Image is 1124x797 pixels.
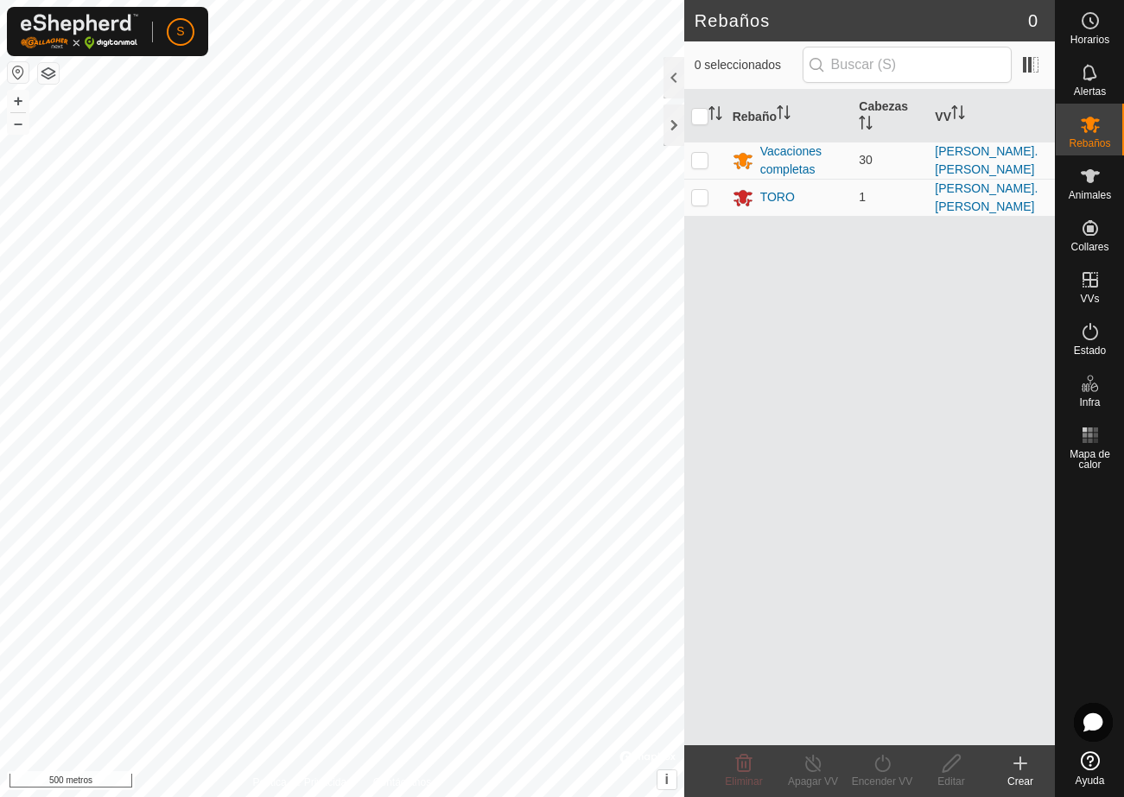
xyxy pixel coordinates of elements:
font: Collares [1070,241,1108,253]
button: – [8,113,29,134]
font: VV [935,109,951,123]
a: Ayuda [1056,744,1124,793]
font: Apagar VV [788,775,838,788]
font: Ayuda [1076,775,1105,787]
font: + [14,92,23,110]
p-sorticon: Activar para ordenar [777,108,791,122]
font: Contáctanos [373,776,431,788]
font: 0 [1028,11,1038,30]
a: [PERSON_NAME].[PERSON_NAME] [935,181,1038,213]
font: Rebaño [733,109,777,123]
font: i [664,772,668,787]
font: Encender VV [852,775,913,788]
font: Alertas [1074,85,1106,98]
button: Capas del Mapa [38,63,59,84]
font: Eliminar [725,775,762,788]
font: Política de Privacidad [252,776,352,788]
a: Política de Privacidad [252,775,352,790]
font: Editar [937,775,964,788]
button: i [657,770,676,789]
font: Rebaños [1069,137,1110,149]
font: – [14,114,22,132]
font: TORO [760,190,795,204]
img: Logotipo de Gallagher [21,14,138,49]
font: Mapa de calor [1070,448,1110,471]
font: Cabezas [859,99,908,113]
font: 0 seleccionados [695,58,781,72]
font: VVs [1080,293,1099,305]
a: [PERSON_NAME].[PERSON_NAME] [935,144,1038,176]
font: Vacaciones completas [760,144,822,176]
font: 1 [859,190,866,204]
p-sorticon: Activar para ordenar [951,108,965,122]
font: Rebaños [695,11,771,30]
button: Restablecer mapa [8,62,29,83]
a: Contáctanos [373,775,431,790]
font: Horarios [1070,34,1109,46]
input: Buscar (S) [803,47,1012,83]
p-sorticon: Activar para ordenar [708,109,722,123]
font: Infra [1079,396,1100,408]
font: S [176,24,184,38]
font: 30 [859,153,873,167]
font: Crear [1007,775,1033,788]
font: Estado [1074,345,1106,357]
font: Animales [1069,189,1111,201]
p-sorticon: Activar para ordenar [859,118,873,132]
button: + [8,91,29,111]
